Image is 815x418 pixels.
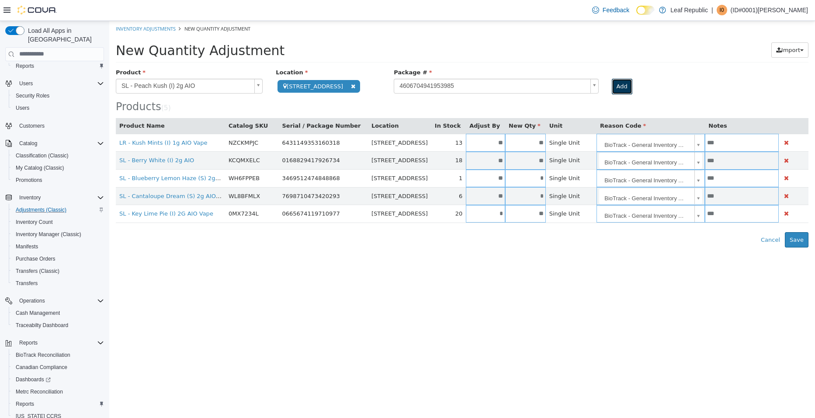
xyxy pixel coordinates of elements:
td: 0665674119710977 [170,184,259,202]
span: Canadian Compliance [12,362,104,373]
span: Reports [19,339,38,346]
button: Reports [16,338,41,348]
span: Load All Apps in [GEOGRAPHIC_DATA] [24,26,104,44]
span: Single Unit [440,189,471,196]
div: (ID#0001)Mohammed Darrabee [717,5,727,15]
span: Cash Management [12,308,104,318]
a: LR - Kush Mints (I) 1g AIO Vape [10,118,98,125]
p: Leaf Republic [670,5,708,15]
a: SL - Key Lime Pie (I) 2G AIO Vape [10,189,104,196]
td: WH6FPPEB [116,149,170,167]
button: Users [2,77,108,90]
span: Canadian Compliance [16,364,67,371]
span: BioTrack - General Inventory Audit [490,114,582,131]
span: Classification (Classic) [12,150,104,161]
a: Reports [12,61,38,71]
button: BioTrack Reconciliation [9,349,108,361]
span: Reports [12,61,104,71]
button: My Catalog (Classic) [9,162,108,174]
button: Canadian Compliance [9,361,108,373]
button: Manifests [9,240,108,253]
a: Reports [12,399,38,409]
a: BioTrack - General Inventory Audit [490,131,593,148]
td: 0MX7234L [116,184,170,202]
span: Transfers (Classic) [12,266,104,276]
button: Import [662,21,699,37]
button: Operations [16,296,49,306]
a: Dashboards [12,374,54,385]
button: Save [676,211,699,227]
a: SL - Blueberry Lemon Haze (S) 2g AIO Vape [10,154,134,160]
span: Purchase Orders [16,255,55,262]
span: Dashboards [16,376,51,383]
small: ( ) [52,83,62,91]
button: Metrc Reconciliation [9,386,108,398]
td: WL8BFMLX [116,166,170,184]
button: Classification (Classic) [9,150,108,162]
span: BioTrack - General Inventory Audit [490,167,582,185]
a: BioTrack - General Inventory Audit [490,167,593,184]
span: Feedback [603,6,629,14]
span: Dashboards [12,374,104,385]
a: SL - Peach Kush (I) 2g AIO [7,58,153,73]
a: SL - Cantaloupe Dream (S) 2g AIO Vape [10,172,122,178]
span: Package # [284,48,323,55]
span: Traceabilty Dashboard [12,320,104,331]
span: My Catalog (Classic) [12,163,104,173]
p: | [711,5,713,15]
a: Traceabilty Dashboard [12,320,72,331]
button: Purchase Orders [9,253,108,265]
td: NZCKMPJC [116,113,170,131]
span: Single Unit [440,118,471,125]
span: New Quantity Adjustment [75,4,141,11]
span: Classification (Classic) [16,152,69,159]
span: Promotions [16,177,42,184]
span: Adjustments (Classic) [16,206,66,213]
td: 6 [322,166,357,184]
span: [STREET_ADDRESS] [262,154,319,160]
button: Reports [9,398,108,410]
td: 1 [322,149,357,167]
td: 7698710473420293 [170,166,259,184]
a: Classification (Classic) [12,150,72,161]
span: Users [12,103,104,113]
span: Cash Management [16,310,60,317]
span: Traceabilty Dashboard [16,322,68,329]
a: BioTrack Reconciliation [12,350,74,360]
span: Reports [16,338,104,348]
p: (ID#0001)[PERSON_NAME] [731,5,808,15]
span: Users [16,104,29,111]
button: Adjust By [360,101,392,109]
button: Transfers (Classic) [9,265,108,277]
span: [STREET_ADDRESS] [262,136,319,143]
span: Operations [16,296,104,306]
span: Import [672,26,691,32]
button: Notes [599,101,619,109]
button: Serial / Package Number [173,101,253,109]
span: New Qty [399,101,431,108]
button: Users [16,78,36,89]
span: New Quantity Adjustment [7,22,175,37]
button: Delete Product [673,188,681,198]
span: [STREET_ADDRESS] [262,118,319,125]
span: Product [7,48,36,55]
span: Manifests [16,243,38,250]
button: Inventory Manager (Classic) [9,228,108,240]
input: Dark Mode [636,6,655,15]
span: Reports [16,401,34,408]
span: Customers [19,122,45,129]
td: 6431149353160318 [170,113,259,131]
button: Location [262,101,291,109]
a: Transfers [12,278,41,289]
button: Catalog [2,137,108,150]
a: Feedback [589,1,633,19]
span: Users [19,80,33,87]
span: Customers [16,120,104,131]
span: Operations [19,297,45,304]
a: Inventory Manager (Classic) [12,229,85,240]
a: Purchase Orders [12,254,59,264]
span: Inventory Count [12,217,104,227]
span: Inventory Count [16,219,53,226]
button: Delete Product [673,135,681,145]
button: Catalog SKU [119,101,160,109]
